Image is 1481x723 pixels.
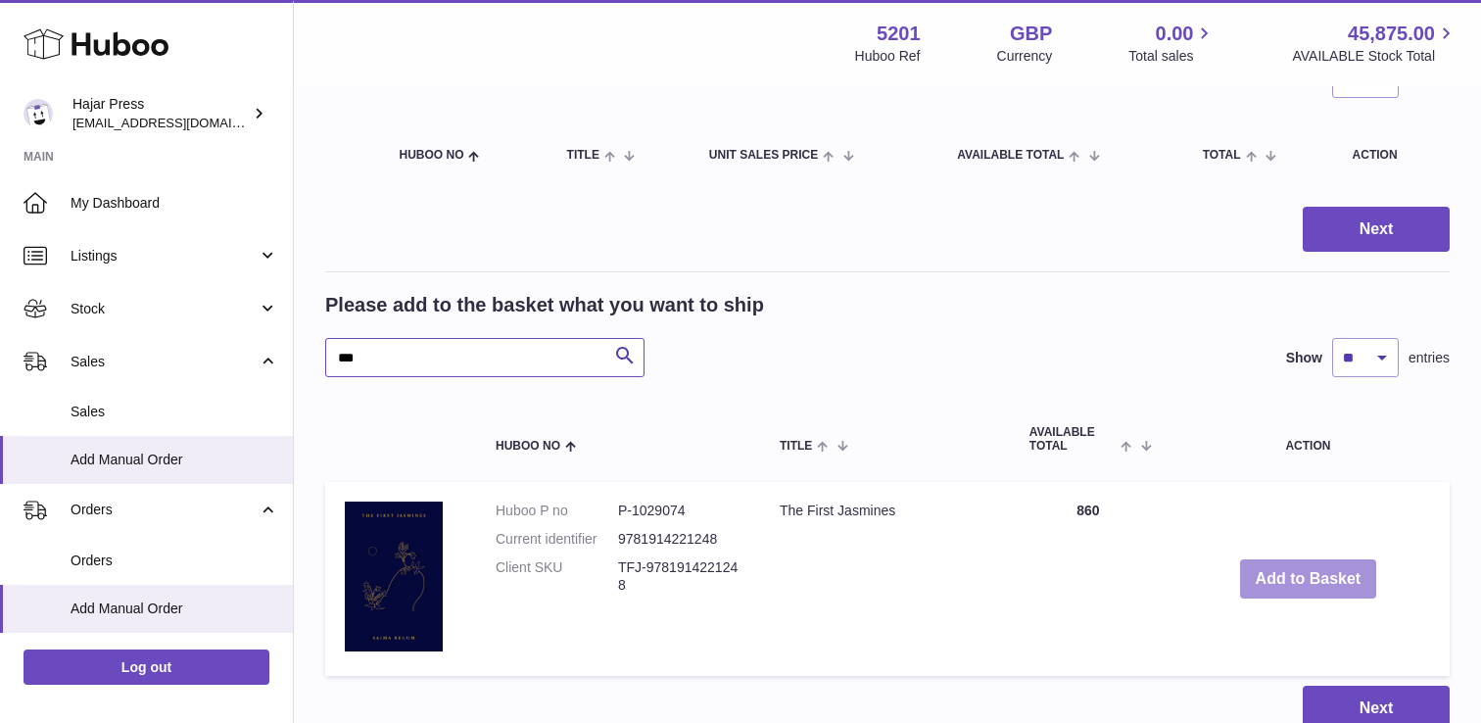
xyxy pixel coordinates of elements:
strong: GBP [1010,21,1052,47]
dd: P-1029074 [618,502,740,520]
span: [EMAIL_ADDRESS][DOMAIN_NAME] [72,115,288,130]
span: Huboo no [399,149,463,162]
div: Hajar Press [72,95,249,132]
dd: 9781914221248 [618,530,740,549]
span: Add Manual Order [71,451,278,469]
span: Add Manual Order [71,600,278,618]
dt: Huboo P no [496,502,618,520]
span: Listings [71,247,258,265]
span: entries [1409,349,1450,367]
span: Total sales [1128,47,1216,66]
div: Action [1353,149,1430,162]
span: AVAILABLE Total [1029,426,1117,452]
img: editorial@hajarpress.com [24,99,53,128]
span: 45,875.00 [1348,21,1435,47]
span: AVAILABLE Stock Total [1292,47,1457,66]
div: Currency [997,47,1053,66]
dd: TFJ-9781914221248 [618,558,740,596]
a: 45,875.00 AVAILABLE Stock Total [1292,21,1457,66]
span: Title [567,149,599,162]
td: 860 [1010,482,1167,676]
span: Total [1203,149,1241,162]
th: Action [1167,407,1450,471]
span: Sales [71,353,258,371]
span: My Dashboard [71,194,278,213]
span: Unit Sales Price [709,149,818,162]
span: Stock [71,300,258,318]
span: 0.00 [1156,21,1194,47]
span: AVAILABLE Total [957,149,1064,162]
button: Next [1303,207,1450,253]
div: Huboo Ref [855,47,921,66]
a: Log out [24,650,269,685]
td: The First Jasmines [760,482,1010,676]
span: Orders [71,552,278,570]
h2: Please add to the basket what you want to ship [325,292,764,318]
strong: 5201 [877,21,921,47]
button: Add to Basket [1240,559,1377,600]
label: Show [1286,349,1322,367]
dt: Current identifier [496,530,618,549]
span: Orders [71,501,258,519]
span: Huboo no [496,440,560,453]
a: 0.00 Total sales [1128,21,1216,66]
img: The First Jasmines [345,502,443,651]
span: Title [780,440,812,453]
dt: Client SKU [496,558,618,596]
span: Sales [71,403,278,421]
